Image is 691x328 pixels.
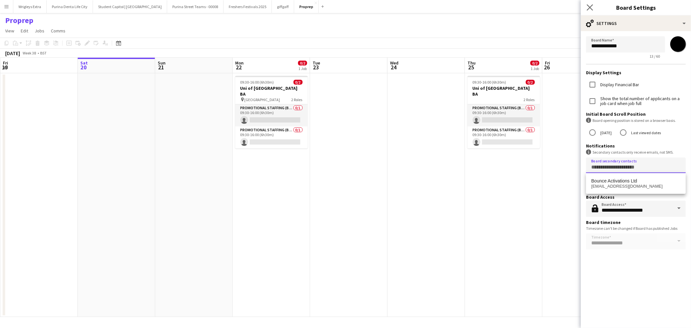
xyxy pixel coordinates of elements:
div: Board opening position is stored on a browser basis. [586,118,686,123]
span: 21 [157,64,166,71]
span: [GEOGRAPHIC_DATA] [245,97,280,102]
a: View [3,27,17,35]
span: 25 [466,64,476,71]
button: Freshers Festivals 2025 [224,0,272,13]
span: Bounce Activations Ltd [591,178,637,184]
span: Wed [390,60,398,66]
button: Wrigleys Extra [13,0,47,13]
span: 26 [544,64,550,71]
label: Show the total number of applicants on a job card when job full [599,96,686,106]
h3: Board Access [586,194,686,200]
span: 2 Roles [524,97,535,102]
button: Proprep [294,0,319,13]
h3: Uni of [GEOGRAPHIC_DATA] BA [235,85,308,97]
label: Display Financial Bar [599,82,639,87]
button: giffgaff [272,0,294,13]
div: BST [40,51,47,55]
label: [DATE] [599,128,612,138]
span: 2 Roles [292,97,303,102]
span: 19 [2,64,8,71]
span: 09:30-16:00 (6h30m) [473,80,506,85]
span: 22 [234,64,244,71]
div: 1 Job [298,66,307,71]
span: Sat [80,60,88,66]
app-card-role: Promotional Staffing (Brand Ambassadors)0/109:30-16:00 (6h30m) [467,126,540,148]
button: Purina Street Teams - 00008 [167,0,224,13]
h3: Display Settings [586,70,686,76]
div: Settings [581,16,691,31]
span: Thu [467,60,476,66]
span: 0/2 [530,61,539,65]
h3: Uni of [GEOGRAPHIC_DATA] BA [467,85,540,97]
span: 09:30-16:00 (6h30m) [240,80,274,85]
span: 23 [312,64,320,71]
mat-label: Board secondary contacts [591,158,637,163]
h3: Initial Board Scroll Position [586,111,686,117]
div: Timezone can't be changed if Board has published Jobs [586,226,686,231]
span: 0/2 [294,80,303,85]
button: Purina Denta Life City [47,0,93,13]
h3: Board Settings [581,3,691,12]
h3: Notifications [586,143,686,149]
span: View [5,28,14,34]
h1: Proprep [5,16,33,25]
a: Edit [18,27,31,35]
span: Mon [235,60,244,66]
span: Comms [51,28,65,34]
button: Student Capitol | [GEOGRAPHIC_DATA] [93,0,167,13]
app-job-card: 09:30-16:00 (6h30m)0/2Uni of [GEOGRAPHIC_DATA] BA2 RolesPromotional Staffing (Brand Ambassadors)0... [467,76,540,148]
app-card-role: Promotional Staffing (Brand Ambassadors)0/109:30-16:00 (6h30m) [235,104,308,126]
div: Secondary contacts only receive emails, not SMS. [586,149,686,155]
span: Tue [313,60,320,66]
div: [DATE] [5,50,20,56]
label: Last viewed dates [630,128,661,138]
span: 0/2 [526,80,535,85]
a: Comms [48,27,68,35]
span: 24 [389,64,398,71]
span: 0/2 [298,61,307,65]
span: 13 / 60 [644,54,665,59]
app-card-role: Promotional Staffing (Brand Ambassadors)0/109:30-16:00 (6h30m) [467,104,540,126]
span: 20 [79,64,88,71]
app-job-card: 09:30-16:00 (6h30m)0/2Uni of [GEOGRAPHIC_DATA] BA [GEOGRAPHIC_DATA]2 RolesPromotional Staffing (B... [235,76,308,148]
span: Week 38 [21,51,38,55]
span: Edit [21,28,28,34]
mat-chip-grid: Board secondary contact selection [591,165,681,170]
span: Fri [3,60,8,66]
app-card-role: Promotional Staffing (Brand Ambassadors)0/109:30-16:00 (6h30m) [235,126,308,148]
span: hello@bounceactivations.com [591,184,681,189]
span: Sun [158,60,166,66]
span: Jobs [35,28,44,34]
div: 1 Job [531,66,539,71]
span: Fri [545,60,550,66]
h3: Board timezone [586,219,686,225]
a: Jobs [32,27,47,35]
